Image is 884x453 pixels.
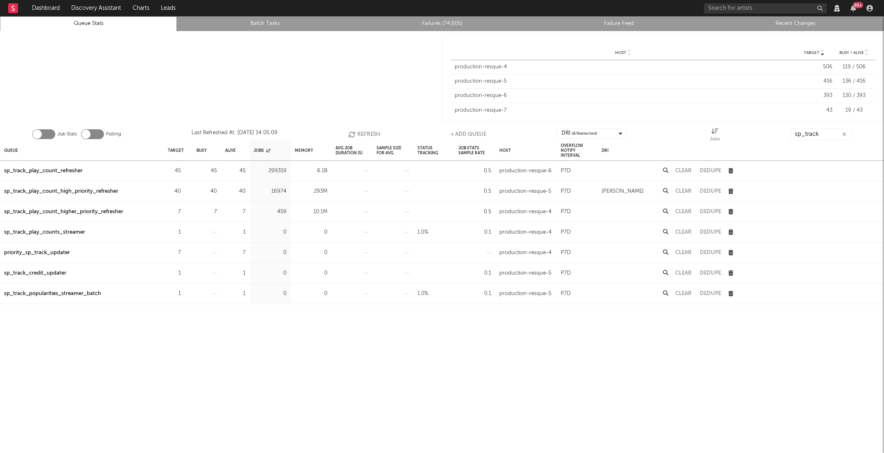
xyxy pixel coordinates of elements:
label: Job Stats [57,129,77,139]
button: Clear [675,270,692,276]
div: 19 / 43 [837,106,871,115]
div: 136 / 416 [837,77,871,86]
div: 393 [796,92,832,100]
div: 1 [225,228,246,237]
button: Dedupe [700,189,721,194]
div: 0 [295,248,327,258]
div: Last Refreshed At: [DATE] 14:05:09 [192,128,277,140]
div: DRI [602,142,609,159]
div: 10.1M [295,207,327,217]
div: 0.5 [458,166,491,176]
div: 299319 [254,166,286,176]
div: 1 [225,289,246,299]
div: 1.0% [417,289,428,299]
a: sp_track_credit_updater [4,268,66,278]
div: DRI [562,128,597,138]
div: 130 / 393 [837,92,871,100]
a: sp_track_popularities_streamer_batch [4,289,101,299]
div: P7D [561,207,571,217]
div: P7D [561,248,571,258]
div: 40 [196,187,217,196]
button: Clear [675,250,692,255]
div: 7 [196,207,217,217]
div: 6.1B [295,166,327,176]
div: production-resque-6 [455,92,792,100]
a: priority_sp_track_updater [4,248,70,258]
div: 0.5 [458,187,491,196]
div: 40 [225,187,246,196]
div: production-resque-5 [455,77,792,86]
div: 45 [196,166,217,176]
div: 7 [225,207,246,217]
div: P7D [561,187,571,196]
button: + Add Queue [451,128,486,140]
div: 1 [168,228,181,237]
button: Clear [675,291,692,296]
div: production-resque-5 [499,187,551,196]
div: Queue [4,142,18,159]
button: Clear [675,189,692,194]
div: 0.1 [458,289,491,299]
div: 0.1 [458,268,491,278]
a: sp_track_play_count_high_priority_refresher [4,187,118,196]
div: production-resque-4 [499,228,552,237]
div: 16974 [254,187,286,196]
div: 0 [254,228,286,237]
div: Host [499,142,511,159]
div: Avg Job Duration (s) [336,142,368,159]
div: production-resque-4 [499,248,552,258]
div: Jobs [710,134,720,144]
div: 43 [796,106,832,115]
a: Queue Stats [5,19,172,29]
div: 0.1 [458,228,491,237]
div: 0 [295,268,327,278]
div: 45 [168,166,181,176]
a: sp_track_play_counts_streamer [4,228,85,237]
div: Alive [225,142,236,159]
div: [PERSON_NAME] [602,187,644,196]
input: Search... [790,128,852,140]
div: 416 [796,77,832,86]
button: Dedupe [700,168,721,174]
div: 0.5 [458,207,491,217]
div: Sample Size For Avg [377,142,409,159]
a: sp_track_play_count_refresher [4,166,83,176]
div: Job Stats Sample Rate [458,142,491,159]
div: production-resque-5 [499,289,551,299]
div: 0 [295,228,327,237]
button: Dedupe [700,209,721,214]
div: production-resque-4 [499,207,552,217]
label: Polling [106,129,121,139]
span: Host [615,50,626,55]
div: Memory [295,142,313,159]
div: 0 [254,248,286,258]
div: P7D [561,228,571,237]
span: Busy / Alive [839,50,864,55]
div: 1 [225,268,246,278]
div: 459 [254,207,286,217]
div: 7 [168,207,181,217]
div: 1 [168,268,181,278]
div: 506 [796,63,832,71]
div: Target [168,142,184,159]
div: 1 [168,289,181,299]
div: 0 [295,289,327,299]
a: sp_track_play_count_higher_priority_refresher [4,207,123,217]
button: Clear [675,209,692,214]
div: Jobs [710,128,720,144]
button: Clear [675,168,692,174]
div: P7D [561,289,571,299]
div: production-resque-6 [499,166,552,176]
div: production-resque-5 [499,268,551,278]
button: Clear [675,230,692,235]
div: Overflow Notify Interval [561,142,593,159]
div: 0 [254,289,286,299]
button: Dedupe [700,291,721,296]
div: 99 + [853,2,863,8]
